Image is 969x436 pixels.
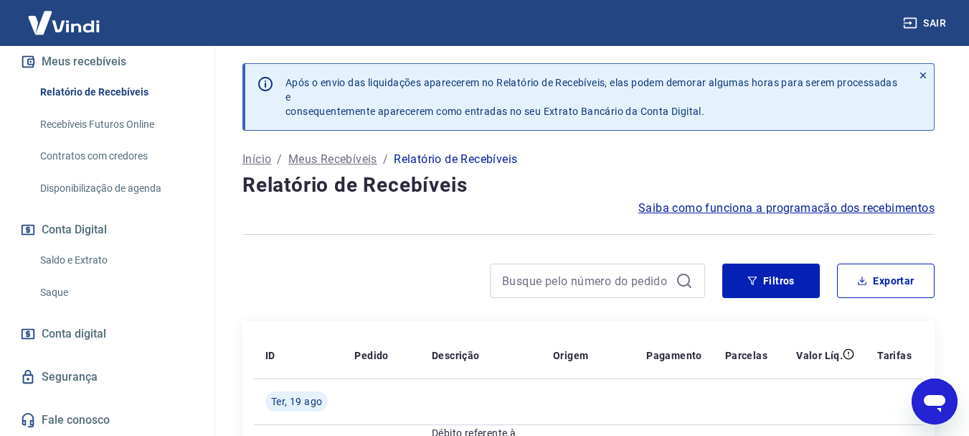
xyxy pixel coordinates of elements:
[638,200,935,217] a: Saiba como funciona a programação dos recebimentos
[34,278,197,307] a: Saque
[17,318,197,350] a: Conta digital
[271,394,322,409] span: Ter, 19 ago
[242,151,271,168] a: Início
[383,151,388,168] p: /
[17,404,197,436] a: Fale conosco
[34,78,197,107] a: Relatório de Recebíveis
[42,324,106,344] span: Conta digital
[34,174,197,203] a: Disponibilização de agenda
[354,348,388,363] p: Pedido
[502,270,670,292] input: Busque pelo número do pedido
[288,151,377,168] a: Meus Recebíveis
[34,246,197,275] a: Saldo e Extrato
[722,264,820,298] button: Filtros
[17,46,197,78] button: Meus recebíveis
[17,1,110,45] img: Vindi
[900,10,952,37] button: Sair
[17,214,197,246] button: Conta Digital
[725,348,767,363] p: Parcelas
[394,151,517,168] p: Relatório de Recebíveis
[432,348,480,363] p: Descrição
[877,348,912,363] p: Tarifas
[277,151,282,168] p: /
[34,110,197,139] a: Recebíveis Futuros Online
[796,348,843,363] p: Valor Líq.
[17,361,197,393] a: Segurança
[912,379,958,425] iframe: Botão para abrir a janela de mensagens
[34,142,197,171] a: Contratos com credores
[553,348,588,363] p: Origem
[265,348,275,363] p: ID
[646,348,702,363] p: Pagamento
[242,171,935,200] h4: Relatório de Recebíveis
[837,264,935,298] button: Exportar
[285,75,901,119] p: Após o envio das liquidações aparecerem no Relatório de Recebíveis, elas podem demorar algumas ho...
